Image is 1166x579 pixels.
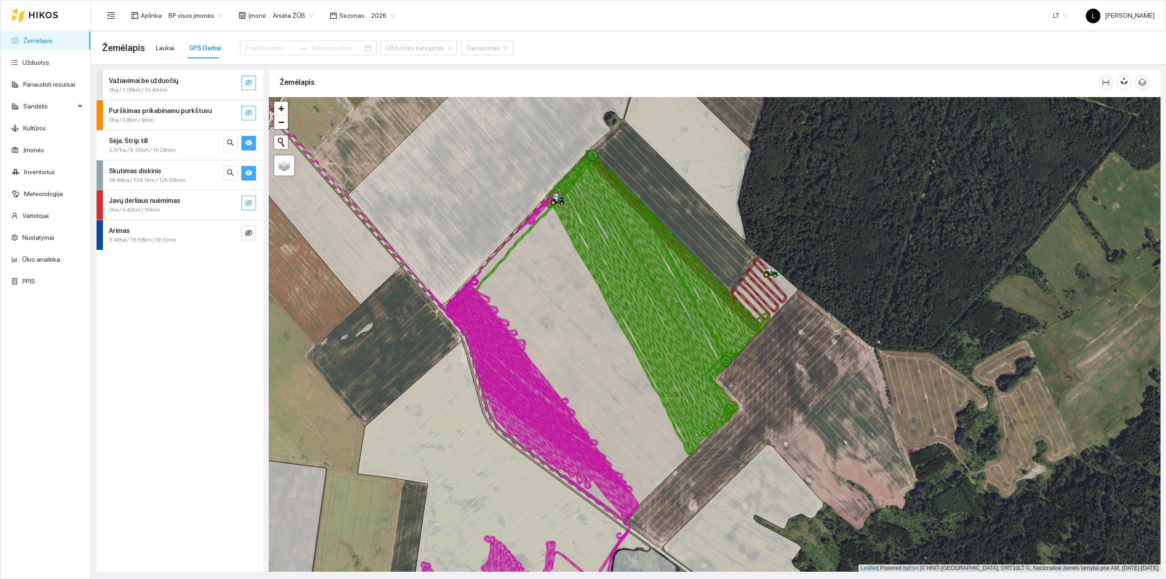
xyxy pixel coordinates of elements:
button: eye-invisible [241,76,256,90]
a: Žemėlapis [23,37,53,44]
span: | [920,565,921,571]
button: search [223,166,238,181]
span: layout [131,12,138,19]
span: eye-invisible [245,199,252,208]
a: Leaflet [861,565,877,571]
a: Užduotys [22,59,49,66]
span: BP visos įmonės [169,9,222,22]
a: Panaudoti resursai [23,81,75,88]
span: Arsėta ŽŪB [273,9,313,22]
span: eye-invisible [245,229,252,238]
button: eye-invisible [241,196,256,210]
input: Pradžios data [245,43,297,53]
span: Įmonė : [248,10,267,21]
span: 2.87ha / 9.15km / 1h 26min [109,146,176,155]
strong: Sėja. Strip till [109,137,148,145]
span: [PERSON_NAME] [1086,12,1155,19]
span: Sandėlis [23,97,75,115]
button: eye [241,136,256,150]
button: eye-invisible [241,106,256,120]
span: Aplinka : [141,10,163,21]
button: Initiate a new search [274,135,288,149]
a: Įmonės [23,146,44,154]
a: Inventorius [24,168,55,176]
div: Važiavimai be užduočių0ha / 1.08km / 1h 43mineye-invisible [97,70,263,100]
div: Javų derliaus nuėmimas0ha / 0.42km / 30mineye-invisible [97,190,263,220]
a: Zoom in [274,102,288,115]
span: to [301,44,308,52]
span: eye [245,139,252,148]
button: search [223,136,238,150]
div: Arimas3.49ha / 16.58km / 3h 5mineye-invisible [97,220,263,250]
a: Zoom out [274,115,288,129]
span: shop [239,12,246,19]
span: 0ha / 1.08km / 1h 43min [109,86,168,94]
div: Purškimas prikabinamu purkštuvu0ha / 0.8km / 9mineye-invisible [97,100,263,130]
span: eye-invisible [245,109,252,118]
span: swap-right [301,44,308,52]
span: eye [245,169,252,178]
div: GPS Darbai [189,43,221,53]
a: Esri [909,565,919,571]
span: 0ha / 0.8km / 9min [109,116,154,124]
input: Pabaigos data [312,43,363,53]
div: Laukai [156,43,174,53]
span: calendar [330,12,337,19]
button: eye-invisible [241,226,256,240]
strong: Javų derliaus nuėmimas [109,197,180,204]
button: eye [241,166,256,181]
span: 0ha / 0.42km / 30min [109,206,160,214]
span: Žemėlapis [102,41,145,55]
a: Nustatymai [22,234,54,241]
span: L [1092,9,1095,23]
button: column-width [1099,75,1113,90]
span: search [227,169,234,178]
div: Sėja. Strip till2.87ha / 9.15km / 1h 26minsearcheye [97,130,263,160]
span: LT [1053,9,1068,22]
a: Layers [274,155,294,176]
span: menu-fold [107,11,115,20]
span: column-width [1099,79,1113,86]
span: 36.44ha / 128.1km / 12h 58min [109,176,185,185]
a: Ūkio analitika [22,256,60,263]
a: Kultūros [23,124,46,132]
a: PPIS [22,278,35,285]
strong: Arimas [109,227,130,234]
div: | Powered by © HNIT-[GEOGRAPHIC_DATA]; ORT10LT ©, Nacionalinė žemės tarnyba prie AM, [DATE]-[DATE] [859,564,1161,572]
strong: Skutimas diskinis [109,167,161,175]
span: + [278,103,284,114]
strong: Purškimas prikabinamu purkštuvu [109,107,212,114]
span: 2026 [371,9,395,22]
span: − [278,116,284,128]
span: eye-invisible [245,79,252,88]
span: 3.49ha / 16.58km / 3h 5min [109,236,176,244]
a: Vartotojai [22,212,49,219]
span: search [227,139,234,148]
div: Skutimas diskinis36.44ha / 128.1km / 12h 58minsearcheye [97,160,263,190]
button: menu-fold [102,6,120,25]
span: Sezonas : [339,10,366,21]
a: Meteorologija [24,190,63,197]
div: Žemėlapis [280,69,1099,95]
strong: Važiavimai be užduočių [109,77,178,84]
